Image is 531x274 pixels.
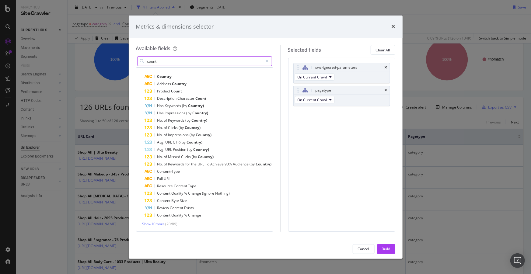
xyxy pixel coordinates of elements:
[172,81,187,86] span: Country
[186,161,191,167] span: for
[136,45,171,52] div: Available fields
[170,205,184,210] span: Content
[166,147,173,152] span: URL
[164,132,168,137] span: of
[157,147,166,152] span: Avg.
[164,161,168,167] span: of
[191,161,198,167] span: the
[205,161,211,167] span: To
[215,191,230,196] span: Nothing)
[250,161,256,167] span: (by
[157,140,166,145] span: Avg.
[182,103,188,108] span: (by
[211,161,225,167] span: Achieve
[173,147,187,152] span: Position
[187,140,203,145] span: Country)
[181,140,187,145] span: (by
[157,74,172,79] span: Country
[174,183,188,189] span: Content
[164,176,171,181] span: URL
[168,118,186,123] span: Keywords
[188,191,202,196] span: Change
[157,183,174,189] span: Resource
[172,198,180,203] span: Byte
[181,154,192,159] span: Clicks
[164,125,168,130] span: of
[164,154,168,159] span: of
[192,154,198,159] span: (by
[168,161,186,167] span: Keywords
[202,191,215,196] span: (Ignore
[298,75,327,80] span: On Current Crawl
[198,154,214,159] span: Country)
[198,161,205,167] span: URL
[157,205,170,210] span: Review
[295,73,335,81] button: On Current Crawl
[172,191,184,196] span: Quality
[142,221,165,227] span: Show 10 more
[293,63,390,83] div: sws-ignored-parameterstimesOn Current Crawl
[194,147,209,152] span: Country)
[129,16,403,259] div: modal
[184,191,188,196] span: %
[165,110,187,116] span: Impressions
[164,118,168,123] span: of
[385,66,387,69] div: times
[187,147,194,152] span: (by
[188,213,201,218] span: Change
[157,103,165,108] span: Has
[157,81,172,86] span: Address
[190,132,196,137] span: (by
[147,57,263,66] input: Search by field name
[157,191,172,196] span: Content
[173,140,181,145] span: CTR
[185,125,201,130] span: Country)
[157,154,164,159] span: No.
[157,213,172,218] span: Content
[179,125,185,130] span: (by
[184,205,194,210] span: Exists
[193,110,208,116] span: Country)
[196,132,212,137] span: Country)
[288,47,321,54] div: Selected fields
[166,221,178,227] span: ( 20 / 89 )
[157,176,164,181] span: Full
[166,140,173,145] span: URL
[186,118,192,123] span: (by
[168,125,179,130] span: Clicks
[298,97,327,102] span: On Current Crawl
[371,45,395,55] button: Clear All
[180,198,187,203] span: Size
[225,161,233,167] span: 90%
[157,169,180,174] span: Content-Type
[293,86,390,106] div: pagetypetimesOn Current Crawl
[172,213,184,218] span: Quality
[168,132,190,137] span: Impressions
[256,161,272,167] span: Country)
[233,161,250,167] span: Audience
[165,103,182,108] span: Keywords
[171,88,182,94] span: Count
[168,154,181,159] span: Missed
[178,96,196,101] span: Character
[136,23,214,31] div: Metrics & dimensions selector
[188,183,197,189] span: Type
[385,88,387,92] div: times
[377,244,395,254] button: Build
[192,118,208,123] span: Country)
[358,246,369,251] div: Cancel
[157,125,164,130] span: No.
[184,213,188,218] span: %
[510,253,525,268] div: Open Intercom Messenger
[157,110,165,116] span: Has
[157,198,172,203] span: Content
[157,161,164,167] span: No.
[392,23,395,31] div: times
[316,64,358,71] div: sws-ignored-parameters
[157,132,164,137] span: No.
[353,244,375,254] button: Cancel
[157,96,178,101] span: Description
[382,246,390,251] div: Build
[295,96,335,103] button: On Current Crawl
[157,118,164,123] span: No.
